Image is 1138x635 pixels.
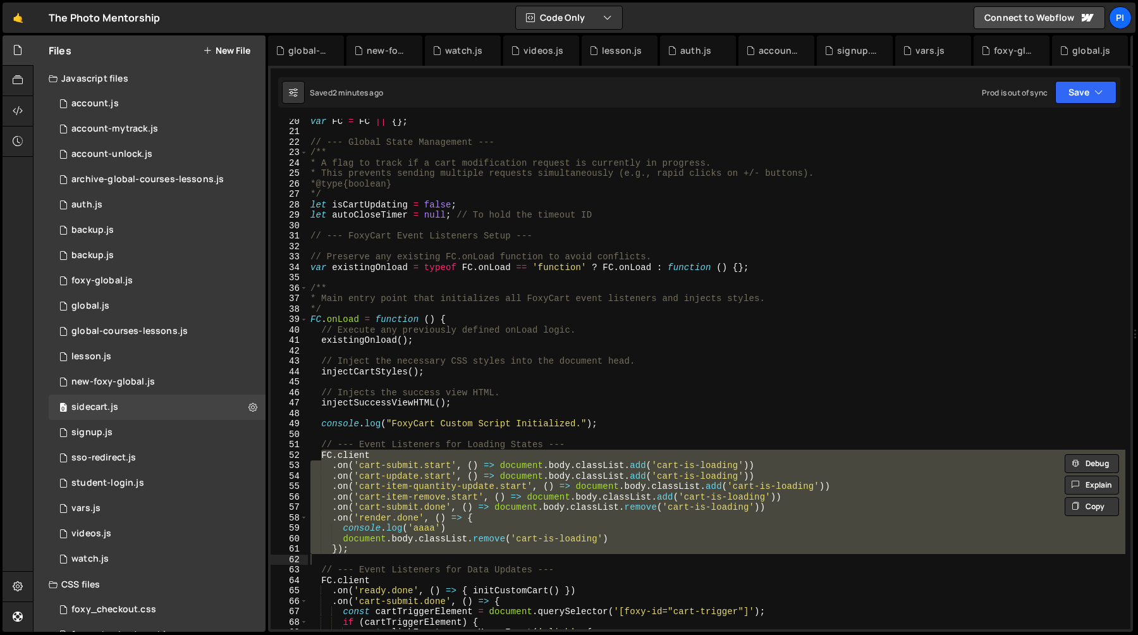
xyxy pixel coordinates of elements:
[49,91,266,116] div: 13533/34220.js
[271,273,308,283] div: 35
[49,167,266,192] div: 13533/43968.js
[915,44,945,57] div: vars.js
[271,388,308,398] div: 46
[271,481,308,492] div: 55
[759,44,799,57] div: account.js
[271,398,308,409] div: 47
[837,44,878,57] div: signup.js
[982,87,1048,98] div: Prod is out of sync
[71,528,111,539] div: videos.js
[271,137,308,148] div: 22
[1065,497,1119,516] button: Copy
[71,199,102,211] div: auth.js
[71,174,224,185] div: archive-global-courses-lessons.js
[49,496,266,521] div: 13533/38978.js
[680,44,711,57] div: auth.js
[271,471,308,482] div: 54
[71,275,133,287] div: foxy-global.js
[271,231,308,242] div: 31
[1065,476,1119,495] button: Explain
[203,46,250,56] button: New File
[271,356,308,367] div: 43
[271,147,308,158] div: 23
[271,210,308,221] div: 29
[71,351,111,362] div: lesson.js
[1055,81,1117,104] button: Save
[59,404,67,414] span: 0
[288,44,329,57] div: global-courses-lessons.js
[310,87,383,98] div: Saved
[49,395,266,420] div: 13533/43446.js
[71,376,155,388] div: new-foxy-global.js
[71,503,101,514] div: vars.js
[271,429,308,440] div: 50
[71,98,119,109] div: account.js
[71,427,113,438] div: signup.js
[271,325,308,336] div: 40
[1109,6,1132,29] a: Pi
[71,478,144,489] div: student-login.js
[71,123,158,135] div: account-mytrack.js
[49,546,266,572] div: 13533/38527.js
[271,460,308,471] div: 53
[3,3,34,33] a: 🤙
[49,116,266,142] div: 13533/38628.js
[271,158,308,169] div: 24
[271,242,308,252] div: 32
[271,314,308,325] div: 39
[49,243,266,268] div: 13533/45030.js
[271,534,308,545] div: 60
[71,300,109,312] div: global.js
[271,513,308,524] div: 58
[271,596,308,607] div: 66
[49,445,266,471] div: 13533/47004.js
[271,617,308,628] div: 68
[271,304,308,315] div: 38
[271,179,308,190] div: 26
[271,502,308,513] div: 57
[49,192,266,218] div: 13533/34034.js
[271,409,308,419] div: 48
[271,576,308,586] div: 64
[271,492,308,503] div: 56
[49,471,266,496] div: 13533/46953.js
[271,168,308,179] div: 25
[71,149,152,160] div: account-unlock.js
[49,10,160,25] div: The Photo Mentorship
[333,87,383,98] div: 2 minutes ago
[271,523,308,534] div: 59
[271,450,308,461] div: 52
[49,344,266,369] div: 13533/35472.js
[271,335,308,346] div: 41
[71,452,136,464] div: sso-redirect.js
[271,440,308,450] div: 51
[49,521,266,546] div: 13533/42246.js
[71,402,118,413] div: sidecart.js
[271,262,308,273] div: 34
[49,319,266,344] div: 13533/35292.js
[271,221,308,231] div: 30
[271,346,308,357] div: 42
[71,326,188,337] div: global-courses-lessons.js
[71,250,114,261] div: backup.js
[49,218,266,243] div: 13533/45031.js
[49,44,71,58] h2: Files
[523,44,563,57] div: videos.js
[445,44,482,57] div: watch.js
[271,377,308,388] div: 45
[49,268,266,293] div: 13533/34219.js
[602,44,642,57] div: lesson.js
[271,565,308,576] div: 63
[271,116,308,127] div: 20
[367,44,407,57] div: new-foxy-global.js
[516,6,622,29] button: Code Only
[994,44,1034,57] div: foxy-global.js
[271,293,308,304] div: 37
[49,293,266,319] div: 13533/39483.js
[271,586,308,596] div: 65
[34,66,266,91] div: Javascript files
[974,6,1105,29] a: Connect to Webflow
[271,419,308,429] div: 49
[49,597,266,622] div: 13533/38507.css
